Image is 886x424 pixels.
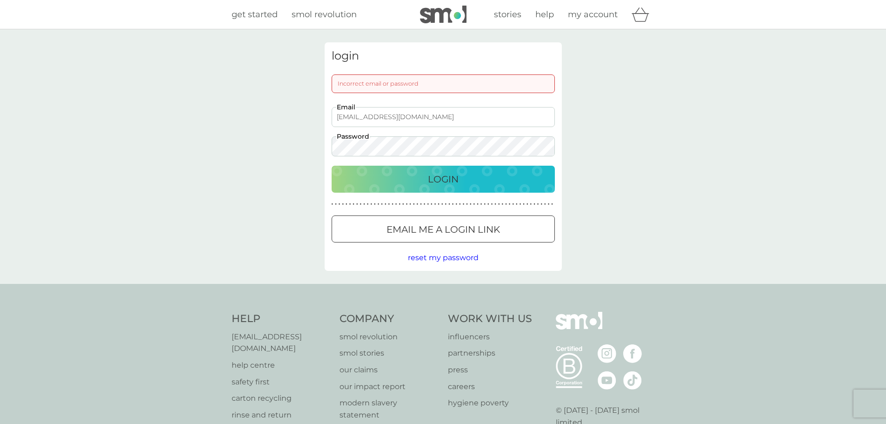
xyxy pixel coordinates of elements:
[544,202,546,207] p: ●
[332,49,555,63] h3: login
[523,202,525,207] p: ●
[623,344,642,363] img: visit the smol Facebook page
[395,202,397,207] p: ●
[530,202,532,207] p: ●
[360,202,362,207] p: ●
[332,74,555,93] div: Incorrect email or password
[494,9,521,20] span: stories
[356,202,358,207] p: ●
[459,202,461,207] p: ●
[466,202,468,207] p: ●
[598,344,616,363] img: visit the smol Instagram page
[494,8,521,21] a: stories
[498,202,500,207] p: ●
[232,376,331,388] a: safety first
[556,312,602,343] img: smol
[340,381,439,393] a: our impact report
[409,202,411,207] p: ●
[448,331,532,343] a: influencers
[520,202,521,207] p: ●
[232,312,331,326] h4: Help
[232,392,331,404] a: carton recycling
[402,202,404,207] p: ●
[232,359,331,371] a: help centre
[340,364,439,376] a: our claims
[386,222,500,237] p: Email me a login link
[374,202,376,207] p: ●
[448,397,532,409] a: hygiene poverty
[516,202,518,207] p: ●
[292,9,357,20] span: smol revolution
[455,202,457,207] p: ●
[332,166,555,193] button: Login
[420,202,422,207] p: ●
[367,202,369,207] p: ●
[340,347,439,359] a: smol stories
[623,371,642,390] img: visit the smol Tiktok page
[232,331,331,355] a: [EMAIL_ADDRESS][DOMAIN_NAME]
[427,202,429,207] p: ●
[535,9,554,20] span: help
[494,202,496,207] p: ●
[473,202,475,207] p: ●
[598,371,616,390] img: visit the smol Youtube page
[537,202,539,207] p: ●
[332,215,555,242] button: Email me a login link
[568,9,618,20] span: my account
[533,202,535,207] p: ●
[340,397,439,421] a: modern slavery statement
[463,202,465,207] p: ●
[353,202,354,207] p: ●
[445,202,447,207] p: ●
[408,252,479,264] button: reset my password
[346,202,347,207] p: ●
[512,202,514,207] p: ●
[232,8,278,21] a: get started
[505,202,507,207] p: ●
[417,202,419,207] p: ●
[406,202,408,207] p: ●
[292,8,357,21] a: smol revolution
[441,202,443,207] p: ●
[484,202,486,207] p: ●
[370,202,372,207] p: ●
[232,409,331,421] a: rinse and return
[448,347,532,359] a: partnerships
[381,202,383,207] p: ●
[232,9,278,20] span: get started
[342,202,344,207] p: ●
[385,202,386,207] p: ●
[335,202,337,207] p: ●
[363,202,365,207] p: ●
[339,202,340,207] p: ●
[526,202,528,207] p: ●
[438,202,440,207] p: ●
[428,172,459,187] p: Login
[487,202,489,207] p: ●
[349,202,351,207] p: ●
[448,381,532,393] a: careers
[392,202,393,207] p: ●
[548,202,550,207] p: ●
[340,331,439,343] a: smol revolution
[413,202,415,207] p: ●
[632,5,655,24] div: basket
[448,364,532,376] a: press
[399,202,400,207] p: ●
[378,202,380,207] p: ●
[332,202,333,207] p: ●
[477,202,479,207] p: ●
[340,312,439,326] h4: Company
[470,202,472,207] p: ●
[551,202,553,207] p: ●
